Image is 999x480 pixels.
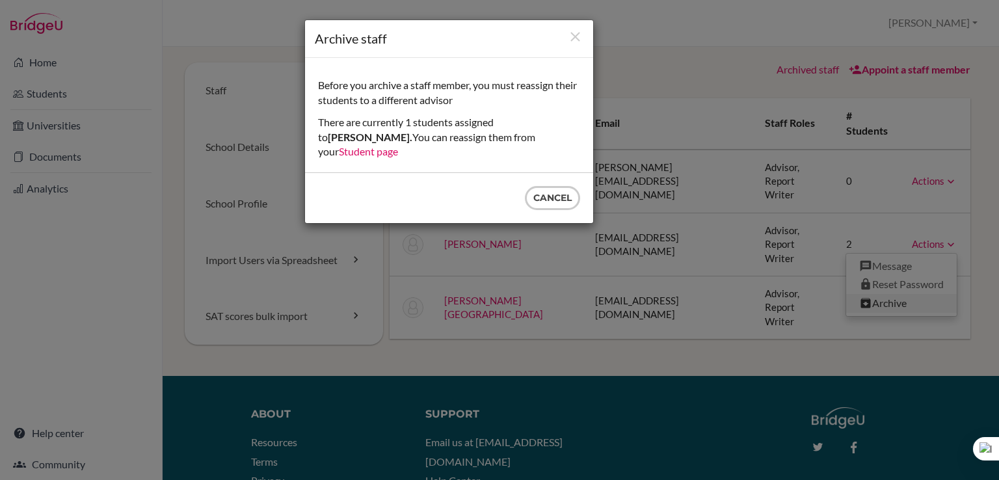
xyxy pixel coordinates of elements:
[525,186,580,210] button: Cancel
[328,131,412,143] strong: [PERSON_NAME].
[305,58,593,172] div: Before you archive a staff member, you must reassign their students to a different advisor There ...
[567,29,583,46] button: Close
[315,30,583,47] h1: Archive staff
[339,145,398,157] a: Student page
